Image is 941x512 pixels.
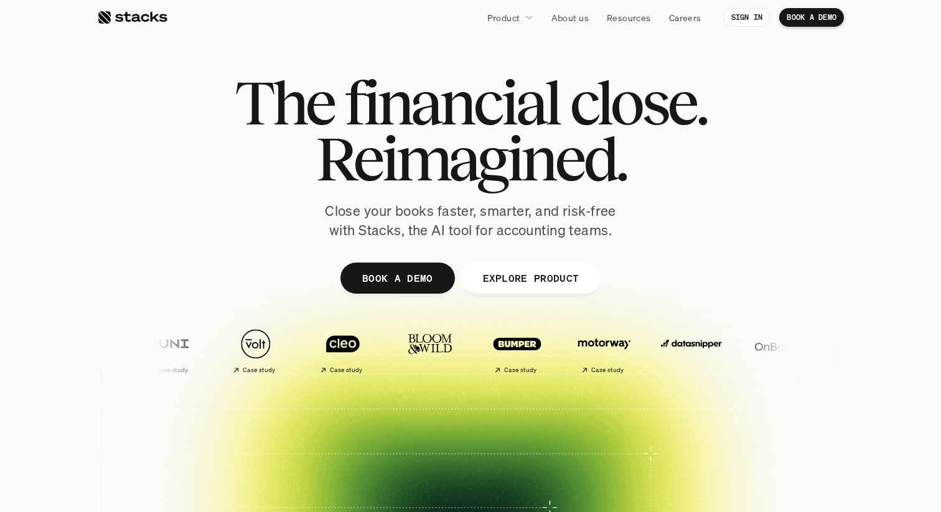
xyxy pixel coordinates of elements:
p: Product [487,11,520,24]
a: Case study [477,322,558,379]
h2: Case study [156,366,189,374]
p: BOOK A DEMO [787,13,836,22]
p: Close your books faster, smarter, and risk-free with Stacks, the AI tool for accounting teams. [315,202,626,240]
a: Case study [215,322,296,379]
a: SIGN IN [724,8,770,27]
h2: Case study [591,366,624,374]
p: EXPLORE PRODUCT [482,269,579,287]
a: About us [544,6,596,29]
a: BOOK A DEMO [779,8,844,27]
a: Resources [599,6,658,29]
a: Case study [302,322,383,379]
a: Case study [128,322,209,379]
a: Case study [564,322,645,379]
span: close. [569,75,706,131]
a: Careers [662,6,709,29]
p: SIGN IN [731,13,763,22]
h2: Case study [243,366,276,374]
h2: Case study [330,366,363,374]
p: Careers [669,11,701,24]
p: Resources [607,11,651,24]
p: About us [551,11,589,24]
p: BOOK A DEMO [362,269,433,287]
span: The [235,75,334,131]
a: BOOK A DEMO [340,263,455,294]
span: financial [344,75,559,131]
span: Reimagined. [316,131,626,187]
h2: Case study [504,366,537,374]
a: EXPLORE PRODUCT [461,263,601,294]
